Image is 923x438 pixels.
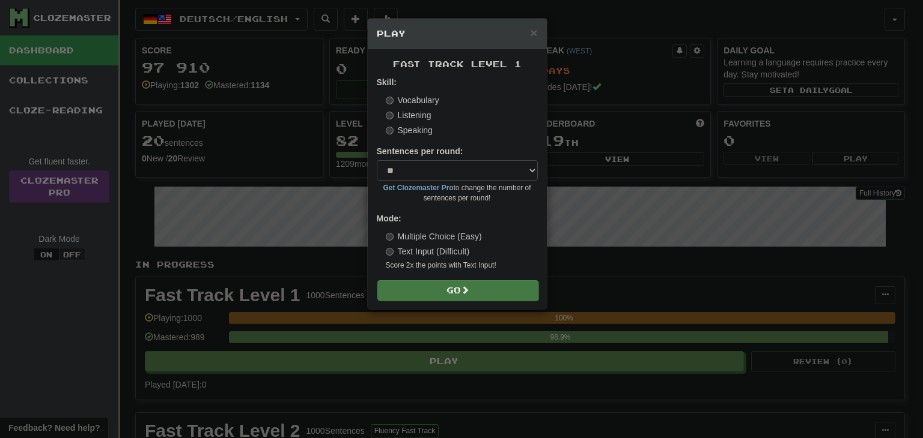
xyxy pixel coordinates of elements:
input: Vocabulary [386,97,394,104]
span: Fast Track Level 1 [393,59,522,69]
input: Text Input (Difficult) [386,248,394,256]
h5: Play [377,28,538,40]
input: Speaking [386,127,394,134]
small: to change the number of sentences per round! [377,183,538,203]
label: Multiple Choice (Easy) [386,230,482,242]
button: Close [530,26,537,39]
button: Go [377,280,538,301]
input: Multiple Choice (Easy) [386,233,394,241]
label: Vocabulary [386,94,439,106]
input: Listening [386,112,394,119]
label: Text Input (Difficult) [386,245,470,257]
label: Listening [386,109,431,121]
small: Score 2x the points with Text Input ! [386,260,538,271]
strong: Skill: [377,77,397,87]
span: × [530,26,537,40]
strong: Mode: [377,214,401,223]
label: Speaking [386,124,433,136]
a: Get Clozemaster Pro [383,184,454,192]
label: Sentences per round: [377,145,463,157]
